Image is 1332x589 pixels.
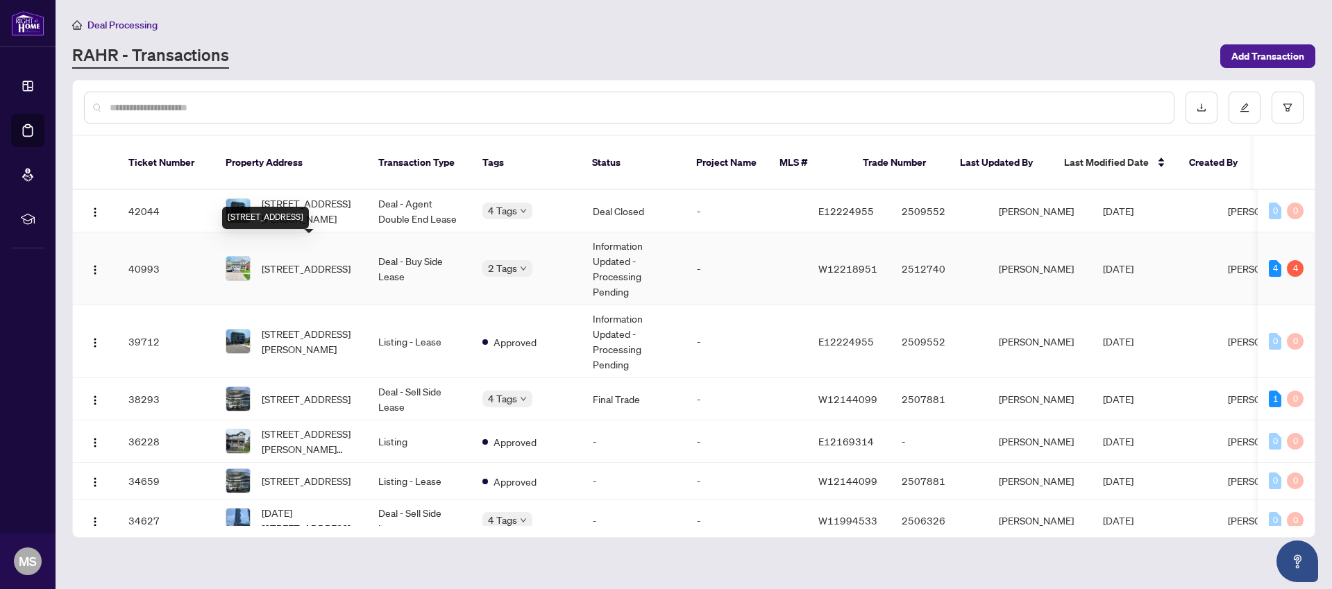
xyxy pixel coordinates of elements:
span: [PERSON_NAME] [1228,205,1303,217]
td: [PERSON_NAME] [988,500,1092,542]
span: [STREET_ADDRESS][PERSON_NAME] [262,196,356,226]
div: 1 [1269,391,1281,407]
div: 0 [1287,433,1304,450]
div: [STREET_ADDRESS] [222,207,309,229]
td: - [686,190,807,232]
button: Open asap [1276,540,1318,582]
span: down [520,395,527,402]
span: [STREET_ADDRESS] [262,261,351,276]
span: Approved [494,434,537,450]
button: Logo [84,330,106,352]
td: - [686,500,807,542]
span: MS [19,552,37,571]
button: filter [1272,92,1304,123]
th: Property Address [214,136,367,190]
span: E12224955 [818,335,874,348]
span: [DATE] [1103,435,1133,447]
td: - [686,305,807,378]
span: filter [1283,103,1292,112]
span: [DATE] [1103,475,1133,487]
span: [STREET_ADDRESS] [262,391,351,407]
span: Approved [494,474,537,489]
span: [STREET_ADDRESS][PERSON_NAME][PERSON_NAME] [262,426,356,456]
a: RAHR - Transactions [72,44,229,69]
div: 0 [1287,512,1304,529]
th: Tags [471,136,581,190]
img: thumbnail-img [226,330,250,353]
span: [PERSON_NAME] [1228,514,1303,527]
td: Information Updated - Processing Pending [582,232,686,305]
span: [DATE] [1103,335,1133,348]
img: Logo [90,207,101,218]
span: [PERSON_NAME] [1228,393,1303,405]
span: 4 Tags [488,512,517,528]
td: - [891,420,988,463]
button: Logo [84,509,106,531]
img: thumbnail-img [226,429,250,453]
td: Deal Closed [582,190,686,232]
th: MLS # [768,136,852,190]
span: download [1197,103,1206,112]
td: - [686,232,807,305]
td: 42044 [117,190,214,232]
td: - [686,420,807,463]
img: thumbnail-img [226,509,250,532]
td: - [686,378,807,420]
td: Listing [367,420,471,463]
img: Logo [90,477,101,488]
th: Transaction Type [367,136,471,190]
div: 0 [1287,391,1304,407]
span: Add Transaction [1231,45,1304,67]
td: 38293 [117,378,214,420]
td: 2506326 [891,500,988,542]
td: Final Trade [582,378,686,420]
img: Logo [90,337,101,348]
button: Add Transaction [1220,44,1315,68]
div: 0 [1269,433,1281,450]
td: 40993 [117,232,214,305]
span: down [520,517,527,524]
td: - [582,463,686,500]
span: [STREET_ADDRESS] [262,473,351,488]
th: Last Updated By [949,136,1053,190]
span: [DATE][STREET_ADDRESS] [262,505,356,536]
div: 0 [1269,203,1281,219]
button: Logo [84,470,106,492]
span: 4 Tags [488,391,517,407]
td: 39712 [117,305,214,378]
span: [DATE] [1103,205,1133,217]
img: thumbnail-img [226,199,250,223]
span: Last Modified Date [1064,155,1149,170]
img: logo [11,10,44,36]
td: Deal - Agent Double End Lease [367,190,471,232]
img: Logo [90,264,101,275]
div: 4 [1287,260,1304,277]
th: Project Name [685,136,768,190]
td: - [582,420,686,463]
span: [PERSON_NAME] [1228,262,1303,275]
td: 2509552 [891,190,988,232]
img: Logo [90,437,101,448]
td: Information Updated - Processing Pending [582,305,686,378]
span: 2 Tags [488,260,517,276]
span: W12144099 [818,393,877,405]
span: home [72,20,82,30]
span: E12224955 [818,205,874,217]
td: Listing - Lease [367,305,471,378]
img: Logo [90,516,101,527]
span: W11994533 [818,514,877,527]
td: 2512740 [891,232,988,305]
td: 34627 [117,500,214,542]
span: Deal Processing [87,19,158,31]
span: W12218951 [818,262,877,275]
div: 0 [1287,333,1304,350]
button: download [1186,92,1217,123]
button: Logo [84,257,106,280]
span: [STREET_ADDRESS][PERSON_NAME] [262,326,356,357]
button: edit [1229,92,1261,123]
td: 2507881 [891,378,988,420]
img: thumbnail-img [226,257,250,280]
div: 0 [1269,472,1281,489]
span: [DATE] [1103,393,1133,405]
span: [DATE] [1103,514,1133,527]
